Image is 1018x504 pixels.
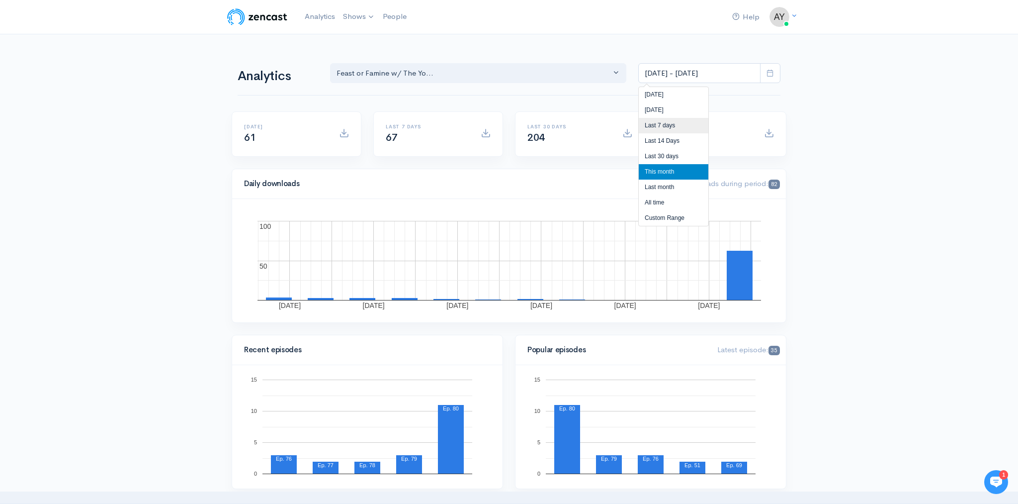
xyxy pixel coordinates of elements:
[527,124,610,129] h6: Last 30 days
[639,210,708,226] li: Custom Range
[768,346,780,355] span: 35
[238,69,318,84] h1: Analytics
[726,462,742,468] text: Ep. 69
[276,456,292,462] text: Ep. 76
[638,63,761,84] input: analytics date range selector
[401,456,417,462] text: Ep. 79
[639,118,708,133] li: Last 7 days
[337,68,611,79] div: Feast or Famine w/ The Yo...
[330,63,626,84] button: Feast or Famine w/ The Yo...
[717,345,780,354] span: Latest episode:
[318,462,334,468] text: Ep. 77
[244,346,485,354] h4: Recent episodes
[639,87,708,102] li: [DATE]
[614,302,636,309] text: [DATE]
[530,302,552,309] text: [DATE]
[64,138,119,146] span: New conversation
[643,456,659,462] text: Ep. 76
[386,131,397,144] span: 67
[279,302,301,309] text: [DATE]
[768,180,780,189] span: 82
[639,149,708,164] li: Last 30 days
[244,377,491,477] svg: A chart.
[601,456,617,462] text: Ep. 79
[259,262,267,270] text: 50
[29,187,177,207] input: Search articles
[698,302,720,309] text: [DATE]
[15,48,184,64] h1: Hi 👋
[446,302,468,309] text: [DATE]
[15,66,184,114] h2: Just let us know if you need anything and we'll be happy to help! 🙂
[559,405,575,411] text: Ep. 80
[527,131,545,144] span: 204
[684,462,700,468] text: Ep. 51
[527,377,774,477] svg: A chart.
[226,7,289,27] img: ZenCast Logo
[443,405,459,411] text: Ep. 80
[534,408,540,414] text: 10
[379,6,411,27] a: People
[534,377,540,383] text: 15
[680,179,780,188] span: Downloads during period:
[984,470,1008,494] iframe: gist-messenger-bubble-iframe
[669,124,752,129] h6: All time
[254,471,257,477] text: 0
[639,164,708,180] li: This month
[15,132,183,152] button: New conversation
[244,131,255,144] span: 61
[339,6,379,28] a: Shows
[639,195,708,210] li: All time
[251,408,257,414] text: 10
[537,439,540,445] text: 5
[769,7,789,27] img: ...
[639,102,708,118] li: [DATE]
[244,124,327,129] h6: [DATE]
[639,180,708,195] li: Last month
[254,439,257,445] text: 5
[13,171,185,183] p: Find an answer quickly
[363,302,385,309] text: [DATE]
[537,471,540,477] text: 0
[259,222,271,230] text: 100
[728,6,763,28] a: Help
[386,124,469,129] h6: Last 7 days
[244,211,774,310] svg: A chart.
[251,377,257,383] text: 15
[639,133,708,149] li: Last 14 Days
[527,346,705,354] h4: Popular episodes
[244,180,668,188] h4: Daily downloads
[359,462,375,468] text: Ep. 78
[301,6,339,27] a: Analytics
